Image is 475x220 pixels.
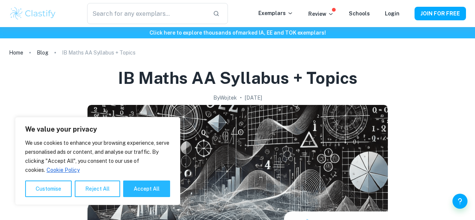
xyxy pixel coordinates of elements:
[452,194,467,209] button: Help and Feedback
[25,125,170,134] p: We value your privacy
[245,94,262,102] h2: [DATE]
[213,94,237,102] h2: By Wojtek
[25,181,72,197] button: Customise
[123,181,170,197] button: Accept All
[87,3,207,24] input: Search for any exemplars...
[308,10,334,18] p: Review
[118,67,357,89] h1: IB Maths AA Syllabus + Topics
[25,138,170,174] p: We use cookies to enhance your browsing experience, serve personalised ads or content, and analys...
[46,167,80,173] a: Cookie Policy
[15,117,180,205] div: We value your privacy
[62,49,136,57] p: IB Maths AA Syllabus + Topics
[9,47,23,58] a: Home
[349,11,370,17] a: Schools
[37,47,48,58] a: Blog
[2,29,473,37] h6: Click here to explore thousands of marked IA, EE and TOK exemplars !
[240,94,242,102] p: •
[385,11,400,17] a: Login
[415,7,466,20] button: JOIN FOR FREE
[258,9,293,17] p: Exemplars
[75,181,120,197] button: Reject All
[9,6,57,21] img: Clastify logo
